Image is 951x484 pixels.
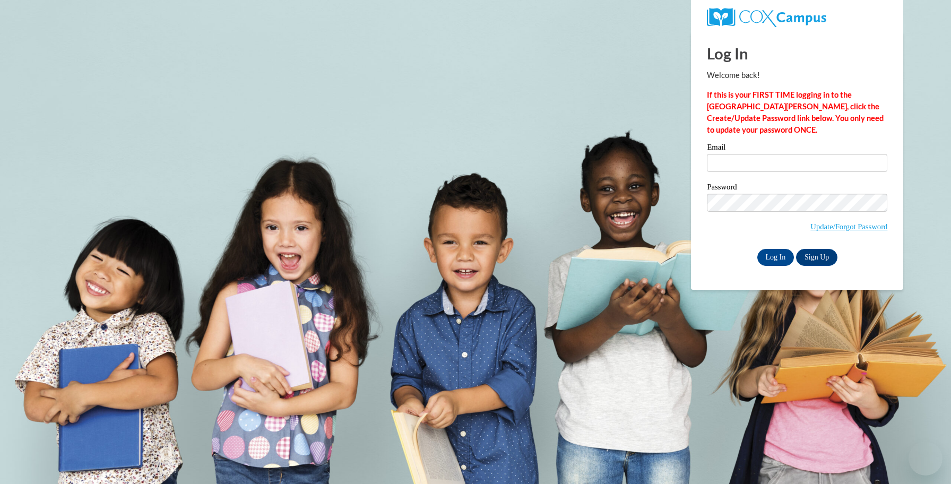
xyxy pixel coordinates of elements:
a: Update/Forgot Password [810,222,887,231]
iframe: Button to launch messaging window [909,442,943,476]
img: COX Campus [707,8,826,27]
strong: If this is your FIRST TIME logging in to the [GEOGRAPHIC_DATA][PERSON_NAME], click the Create/Upd... [707,90,884,134]
label: Email [707,143,887,154]
label: Password [707,183,887,194]
p: Welcome back! [707,70,887,81]
input: Log In [757,249,794,266]
h1: Log In [707,42,887,64]
a: COX Campus [707,8,887,27]
a: Sign Up [796,249,837,266]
